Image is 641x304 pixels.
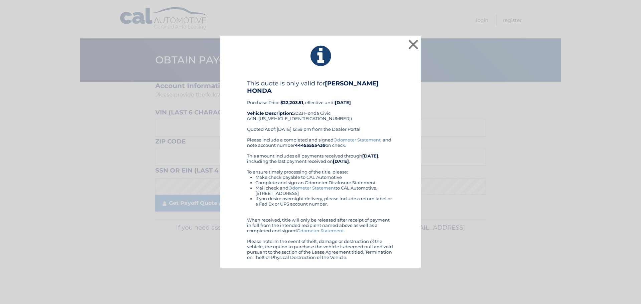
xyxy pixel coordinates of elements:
li: Make check payable to CAL Automotive [255,175,394,180]
strong: Vehicle Description: [247,110,293,116]
a: Odometer Statement [288,185,336,191]
b: [DATE] [333,159,349,164]
b: [PERSON_NAME] HONDA [247,80,379,94]
a: Odometer Statement [334,137,381,142]
button: × [407,38,420,51]
b: [DATE] [362,153,378,159]
li: Mail check and to CAL Automotive, [STREET_ADDRESS] [255,185,394,196]
b: $22,203.51 [280,100,303,105]
b: [DATE] [335,100,351,105]
b: 44455555439 [295,142,326,148]
div: Purchase Price: , effective until 2023 Honda Civic (VIN: [US_VEHICLE_IDENTIFICATION_NUMBER]) Quot... [247,80,394,137]
li: If you desire overnight delivery, please include a return label or a Fed Ex or UPS account number. [255,196,394,207]
a: Odometer Statement [297,228,344,233]
li: Complete and sign an Odometer Disclosure Statement [255,180,394,185]
div: Please include a completed and signed , and note account number on check. This amount includes al... [247,137,394,260]
h4: This quote is only valid for [247,80,394,94]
